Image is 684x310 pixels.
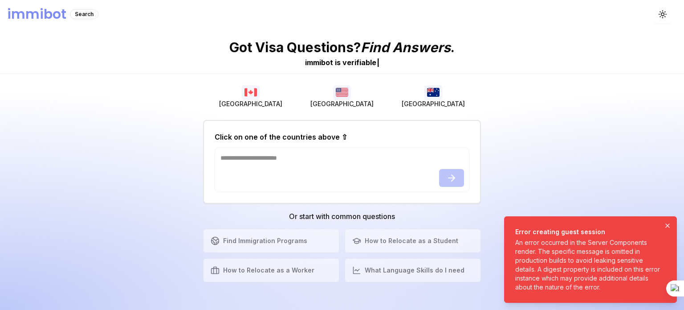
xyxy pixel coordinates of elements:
[203,211,481,222] h3: Or start with common questions
[402,99,465,108] span: [GEOGRAPHIC_DATA]
[242,85,260,99] img: Canada flag
[215,132,347,142] h2: Click on one of the countries above ⇧
[229,39,455,55] p: Got Visa Questions? .
[515,238,662,292] div: An error occurred in the Server Components render. The specific message is omitted in production ...
[7,6,66,22] h1: immibot
[305,57,341,68] div: immibot is
[333,85,351,99] img: USA flag
[310,99,374,108] span: [GEOGRAPHIC_DATA]
[515,227,662,236] div: Error creating guest session
[70,9,98,19] div: Search
[342,58,376,67] span: v e r i f i a b l e
[424,85,442,99] img: Australia flag
[361,39,451,55] span: Find Answers
[219,99,282,108] span: [GEOGRAPHIC_DATA]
